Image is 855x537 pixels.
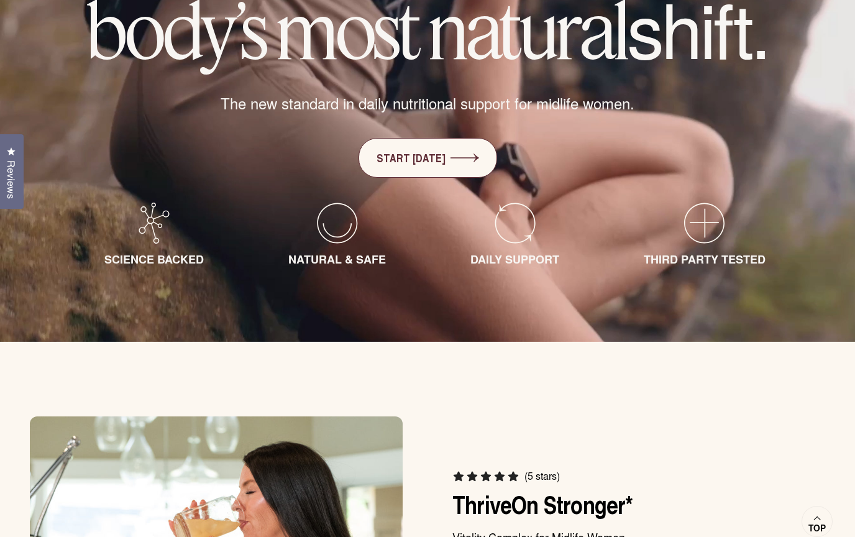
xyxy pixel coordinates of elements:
span: ThriveOn Stronger* [452,487,633,523]
span: The new standard in daily nutritional support for midlife women. [221,93,634,114]
a: START [DATE] [359,138,497,178]
span: (5 stars) [524,470,560,482]
span: NATURAL & SAFE [288,251,386,267]
span: Reviews [3,160,19,199]
span: DAILY SUPPORT [470,251,559,267]
span: THIRD PARTY TESTED [644,251,766,267]
a: ThriveOn Stronger* [452,486,633,522]
span: SCIENCE BACKED [104,251,204,267]
span: Top [808,523,826,534]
